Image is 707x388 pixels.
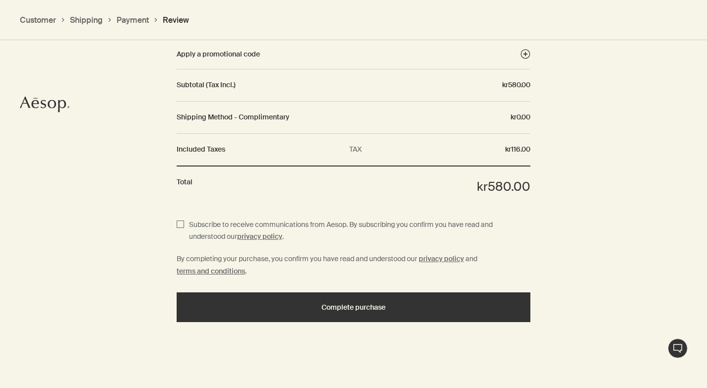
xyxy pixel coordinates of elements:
[177,266,245,278] a: terms and conditions
[177,50,520,58] div: Apply a promotional code
[282,232,284,241] span: .
[177,292,530,322] button: Complete purchase
[237,232,282,241] strong: privacy policy
[419,253,464,266] a: privacy policy
[70,15,103,25] button: Shipping
[177,111,481,123] dt: Shipping Method - Complimentary
[668,338,688,358] button: Live Assistance
[349,144,453,156] dd: TAX
[492,79,530,91] dd: kr580.00
[177,254,417,263] span: By completing your purchase, you confirm you have read and understood our
[419,254,464,263] strong: privacy policy
[483,144,530,156] dd: kr116.00
[20,15,56,25] button: Customer
[163,15,189,25] button: Review
[117,15,149,25] button: Payment
[177,49,530,59] button: Apply a promotional code
[237,231,282,243] a: privacy policy
[321,304,386,311] span: Complete purchase
[245,267,247,276] span: .
[189,220,493,241] span: Subscribe to receive communications from Aesop. By subscribing you confirm you have read and unde...
[501,111,530,123] dd: kr0.00
[177,144,329,156] dt: Included Taxes
[177,79,472,91] dt: Subtotal (Tax Incl.)
[467,176,530,198] dd: kr580.00
[177,176,447,198] dt: Total
[177,267,245,276] strong: terms and conditions
[465,254,477,263] span: and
